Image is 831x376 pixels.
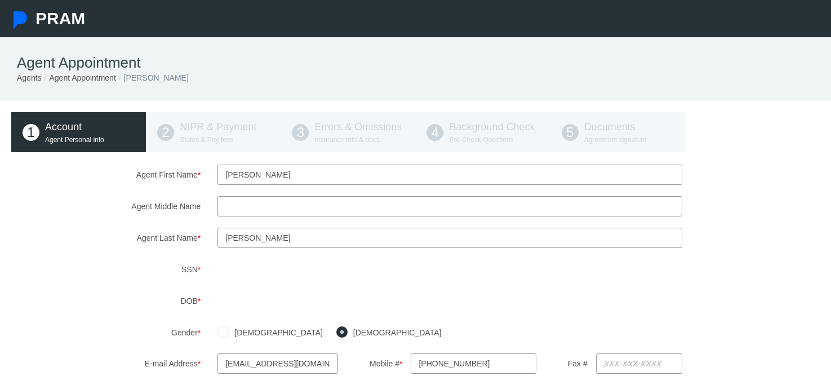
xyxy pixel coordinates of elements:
[23,124,39,141] span: 1
[11,11,29,29] img: Pram Partner
[17,72,42,84] li: Agents
[45,121,82,132] span: Account
[229,326,323,339] label: [DEMOGRAPHIC_DATA]
[116,72,189,84] li: [PERSON_NAME]
[3,291,209,311] label: DOB
[3,259,209,280] label: SSN
[42,72,116,84] li: Agent Appointment
[355,353,402,373] label: Mobile #
[3,196,209,216] label: Agent Middle Name
[3,228,209,248] label: Agent Last Name
[348,326,442,339] label: [DEMOGRAPHIC_DATA]
[72,353,209,373] label: E-mail Address
[553,353,588,373] label: Fax #
[3,322,209,342] label: Gender
[45,135,135,145] p: Agent Personal info
[411,353,536,374] input: XXX-XXX-XXXX
[596,353,682,374] input: XXX-XXX-XXXX
[35,9,85,28] span: PRAM
[3,165,209,185] label: Agent First Name
[17,54,814,72] h1: Agent Appointment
